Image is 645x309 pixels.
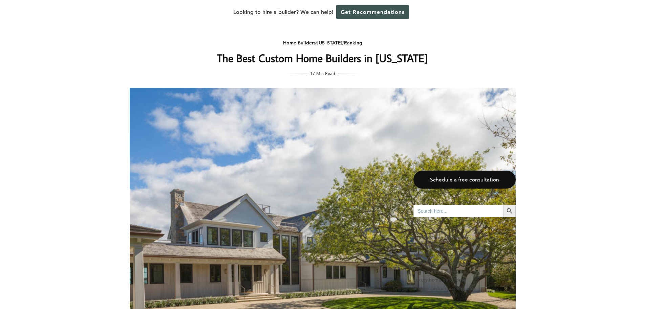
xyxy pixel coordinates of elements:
[188,39,458,47] div: / /
[515,260,637,301] iframe: Drift Widget Chat Controller
[310,70,335,77] span: 17 Min Read
[188,50,458,66] h1: The Best Custom Home Builders in [US_STATE]
[336,5,409,19] a: Get Recommendations
[283,40,316,46] a: Home Builders
[344,40,362,46] a: Ranking
[317,40,342,46] a: [US_STATE]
